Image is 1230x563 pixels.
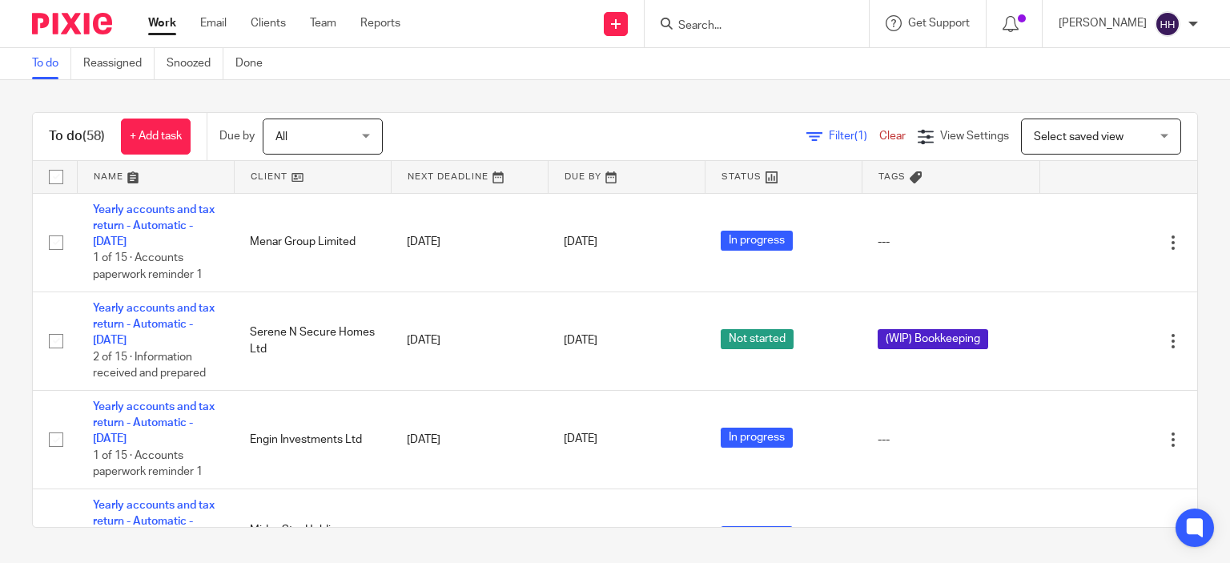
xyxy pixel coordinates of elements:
[564,434,597,445] span: [DATE]
[878,329,988,349] span: (WIP) Bookkeeping
[677,19,821,34] input: Search
[234,292,391,390] td: Serene N Secure Homes Ltd
[49,128,105,145] h1: To do
[32,48,71,79] a: To do
[234,390,391,489] td: Engin Investments Ltd
[854,131,867,142] span: (1)
[219,128,255,144] p: Due by
[829,131,879,142] span: Filter
[93,253,203,281] span: 1 of 15 · Accounts paperwork reminder 1
[93,352,206,380] span: 2 of 15 · Information received and prepared
[564,336,597,347] span: [DATE]
[908,18,970,29] span: Get Support
[275,131,287,143] span: All
[310,15,336,31] a: Team
[391,390,548,489] td: [DATE]
[251,15,286,31] a: Clients
[721,428,793,448] span: In progress
[121,119,191,155] a: + Add task
[360,15,400,31] a: Reports
[234,193,391,292] td: Menar Group Limited
[235,48,275,79] a: Done
[1059,15,1147,31] p: [PERSON_NAME]
[148,15,176,31] a: Work
[721,526,793,546] span: In progress
[878,172,906,181] span: Tags
[721,231,793,251] span: In progress
[93,500,215,544] a: Yearly accounts and tax return - Automatic - [DATE]
[391,292,548,390] td: [DATE]
[1155,11,1180,37] img: svg%3E
[93,450,203,478] span: 1 of 15 · Accounts paperwork reminder 1
[167,48,223,79] a: Snoozed
[391,193,548,292] td: [DATE]
[82,130,105,143] span: (58)
[564,236,597,247] span: [DATE]
[93,204,215,248] a: Yearly accounts and tax return - Automatic - [DATE]
[878,234,1024,250] div: ---
[83,48,155,79] a: Reassigned
[93,401,215,445] a: Yearly accounts and tax return - Automatic - [DATE]
[721,329,794,349] span: Not started
[1034,131,1123,143] span: Select saved view
[93,303,215,347] a: Yearly accounts and tax return - Automatic - [DATE]
[200,15,227,31] a: Email
[878,432,1024,448] div: ---
[32,13,112,34] img: Pixie
[879,131,906,142] a: Clear
[940,131,1009,142] span: View Settings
